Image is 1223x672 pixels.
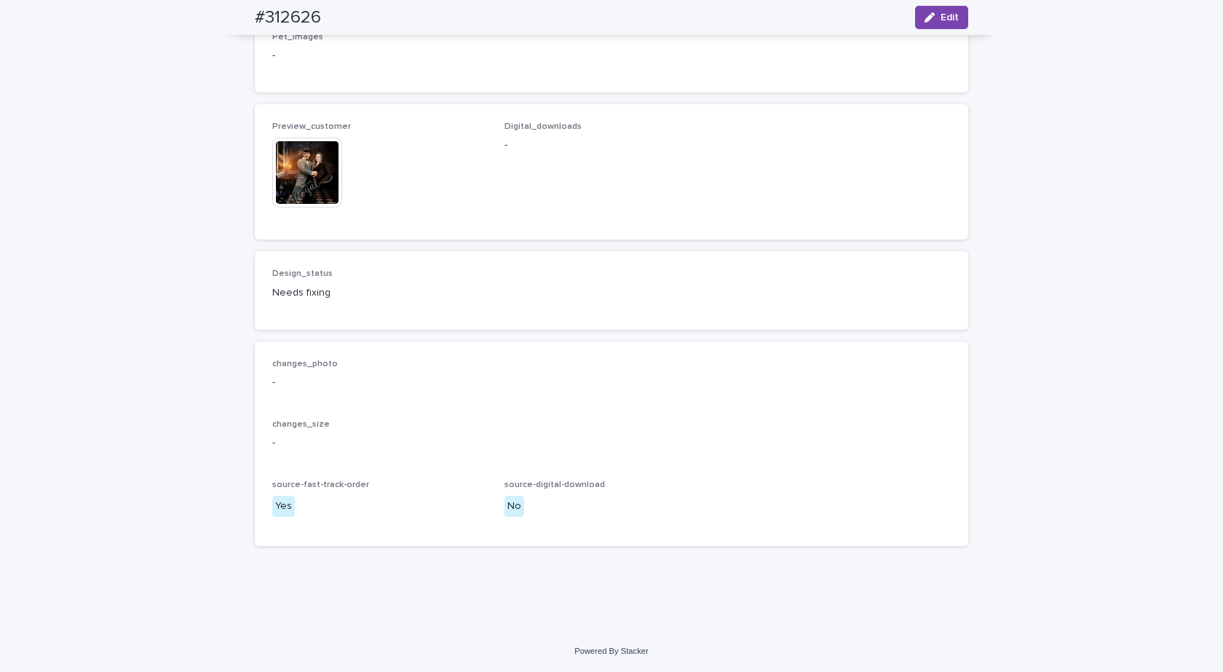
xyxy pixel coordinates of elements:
div: Yes [272,496,295,517]
a: Powered By Stacker [574,647,648,655]
p: Needs fixing [272,285,487,301]
span: source-fast-track-order [272,481,369,489]
div: No [504,496,524,517]
span: Edit [941,12,959,23]
span: Preview_customer [272,122,351,131]
h2: #312626 [255,7,321,28]
span: Design_status [272,269,333,278]
button: Edit [915,6,968,29]
span: changes_photo [272,360,338,368]
span: Pet_Images [272,33,323,41]
span: changes_size [272,420,330,429]
p: - [272,375,951,390]
span: Digital_downloads [504,122,582,131]
p: - [272,435,951,451]
p: - [272,48,951,63]
p: - [504,138,719,153]
span: source-digital-download [504,481,605,489]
